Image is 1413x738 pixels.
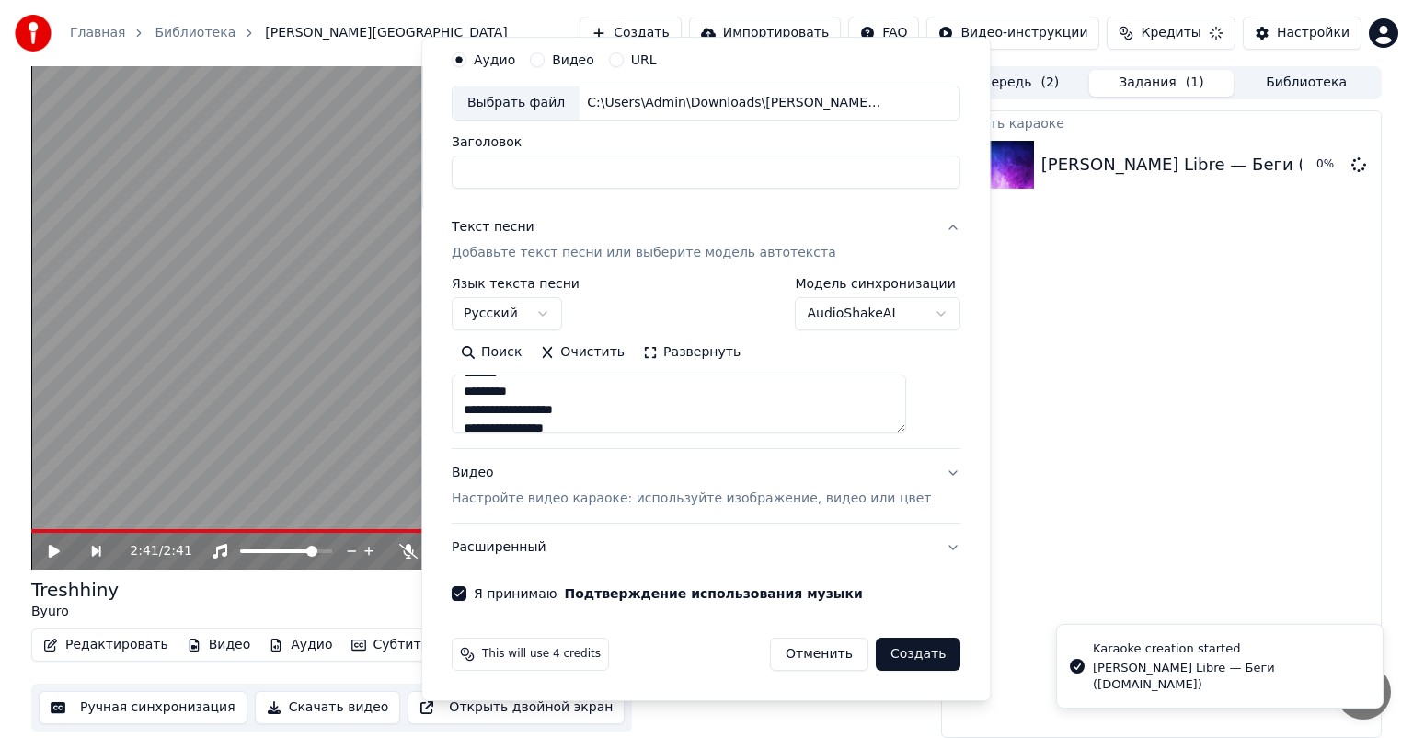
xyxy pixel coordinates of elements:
[452,244,836,262] p: Добавьте текст песни или выберите модель автотекста
[552,53,594,66] label: Видео
[631,53,657,66] label: URL
[474,587,863,600] label: Я принимаю
[452,218,534,236] div: Текст песни
[452,135,960,148] label: Заголовок
[565,587,863,600] button: Я принимаю
[452,277,960,448] div: Текст песниДобавьте текст песни или выберите модель автотекста
[452,203,960,277] button: Текст песниДобавьте текст песни или выберите модель автотекста
[452,490,931,508] p: Настройте видео караоке: используйте изображение, видео или цвет
[474,53,515,66] label: Аудио
[452,464,931,508] div: Видео
[770,638,868,671] button: Отменить
[634,338,750,367] button: Развернуть
[452,277,580,290] label: Язык текста песни
[452,449,960,523] button: ВидеоНастройте видео караоке: используйте изображение, видео или цвет
[876,638,960,671] button: Создать
[580,94,892,112] div: C:\Users\Admin\Downloads\[PERSON_NAME] Libre — Беги ([DOMAIN_NAME]).mp3
[452,338,531,367] button: Поиск
[453,86,580,120] div: Выбрать файл
[532,338,635,367] button: Очистить
[796,277,961,290] label: Модель синхронизации
[452,524,960,571] button: Расширенный
[482,647,601,662] span: This will use 4 credits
